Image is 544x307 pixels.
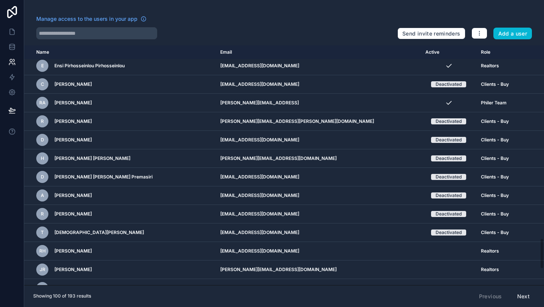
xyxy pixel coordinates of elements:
th: Email [216,45,421,59]
td: [EMAIL_ADDRESS][DOMAIN_NAME] [216,186,421,205]
span: [PERSON_NAME] [54,100,92,106]
td: [PERSON_NAME][EMAIL_ADDRESS][DOMAIN_NAME] [216,260,421,279]
td: [EMAIL_ADDRESS][DOMAIN_NAME] [216,205,421,223]
span: Clients - Buy [481,192,509,198]
span: R [41,211,44,217]
div: Deactivated [436,81,462,87]
div: Deactivated [436,174,462,180]
span: H [41,155,44,161]
div: Deactivated [436,118,462,124]
span: D [41,174,44,180]
span: [PERSON_NAME] [54,137,92,143]
span: Realtors [481,267,499,273]
div: Deactivated [436,229,462,236]
button: Next [512,290,535,303]
span: Clients - Buy [481,229,509,236]
div: Deactivated [436,211,462,217]
td: [EMAIL_ADDRESS][DOMAIN_NAME] [216,168,421,186]
span: [PERSON_NAME] [54,267,92,273]
span: T [41,229,44,236]
span: [PERSON_NAME] [54,81,92,87]
div: scrollable content [24,45,544,285]
span: [PERSON_NAME] [54,118,92,124]
span: E [41,63,44,69]
span: [PERSON_NAME] [54,211,92,217]
span: [PERSON_NAME] [54,192,92,198]
span: C [41,81,44,87]
span: Showing 100 of 193 results [33,293,91,299]
div: Deactivated [436,137,462,143]
td: [EMAIL_ADDRESS][DOMAIN_NAME] [216,242,421,260]
span: Clients - Buy [481,155,509,161]
span: Philer Team [481,100,507,106]
td: [EMAIL_ADDRESS][DOMAIN_NAME] [216,131,421,149]
span: RH [39,248,46,254]
span: [PERSON_NAME] [PERSON_NAME] [54,155,130,161]
span: RA [39,100,46,106]
th: Active [421,45,476,59]
span: Clients - Buy [481,118,509,124]
div: Deactivated [436,155,462,161]
span: Clients - Buy [481,137,509,143]
th: Role [476,45,523,59]
span: Ensi Pirhosseinlou Pirhosseinlou [54,63,125,69]
span: Clients - Buy [481,81,509,87]
span: [DEMOGRAPHIC_DATA][PERSON_NAME] [54,229,144,236]
span: D [41,137,44,143]
span: R [41,118,44,124]
span: Clients - Buy [481,174,509,180]
td: [PERSON_NAME][EMAIL_ADDRESS][DOMAIN_NAME] [216,149,421,168]
td: [EMAIL_ADDRESS][DOMAIN_NAME] [216,75,421,94]
div: Deactivated [436,192,462,198]
td: [PERSON_NAME][EMAIL_ADDRESS] [216,94,421,112]
span: A [41,192,44,198]
td: [EMAIL_ADDRESS][DOMAIN_NAME] [216,223,421,242]
td: [EMAIL_ADDRESS][DOMAIN_NAME] [216,57,421,75]
td: [PERSON_NAME][EMAIL_ADDRESS][PERSON_NAME][DOMAIN_NAME] [216,112,421,131]
th: Name [24,45,216,59]
td: [EMAIL_ADDRESS][DOMAIN_NAME] [216,279,421,298]
span: JR [40,267,45,273]
a: Manage access to the users in your app [36,15,147,23]
span: [PERSON_NAME] [54,248,92,254]
span: Clients - Buy [481,211,509,217]
button: Add a user [493,28,532,40]
span: Realtors [481,248,499,254]
span: Manage access to the users in your app [36,15,138,23]
span: Realtors [481,63,499,69]
span: [PERSON_NAME] [PERSON_NAME] Premasiri [54,174,153,180]
button: Send invite reminders [397,28,465,40]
